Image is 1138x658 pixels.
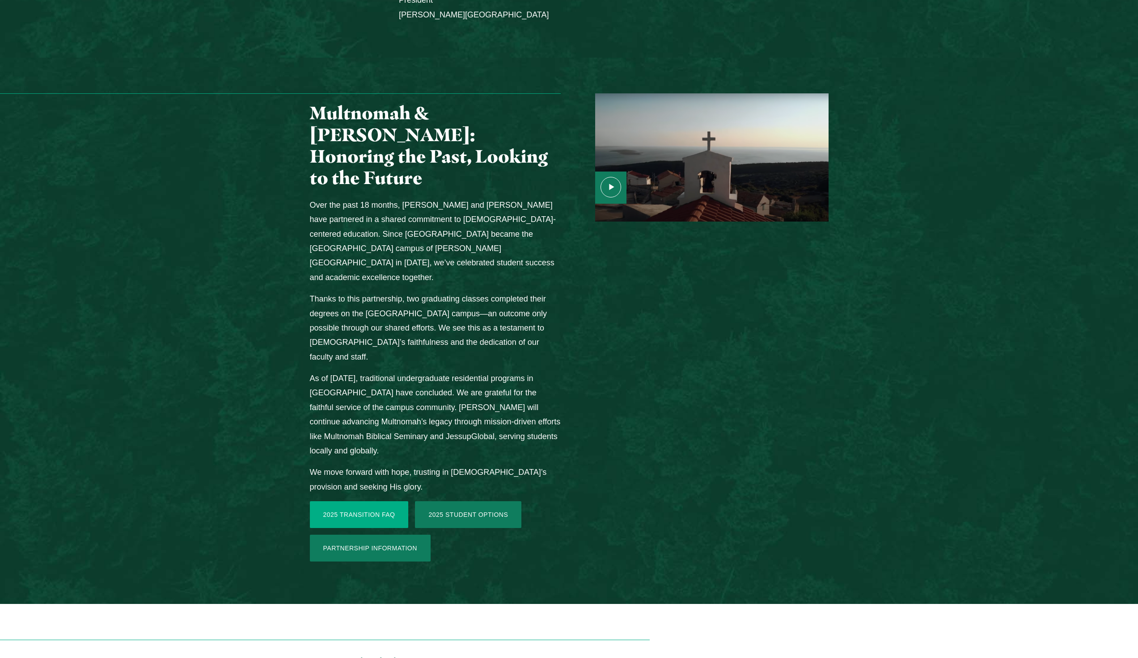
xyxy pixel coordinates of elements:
[310,198,561,285] p: Over the past 18 months, [PERSON_NAME] and [PERSON_NAME] have partnered in a shared commitment to...
[310,465,561,494] p: We move forward with hope, trusting in [DEMOGRAPHIC_DATA]’s provision and seeking His glory.
[310,371,561,458] p: As of [DATE], traditional undergraduate residential programs in [GEOGRAPHIC_DATA] have concluded....
[310,501,409,528] a: 2025 Transition FAQ
[310,292,561,364] p: Thanks to this partnership, two graduating classes completed their degrees on the [GEOGRAPHIC_DAT...
[310,535,431,562] a: Partnership Information
[577,93,828,222] a: screenshot-2024-05-29-at-1.39.11-pm
[415,501,521,528] a: 2025 Student Options
[310,102,548,189] span: Multnomah & [PERSON_NAME]: Honoring the Past, Looking to the Future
